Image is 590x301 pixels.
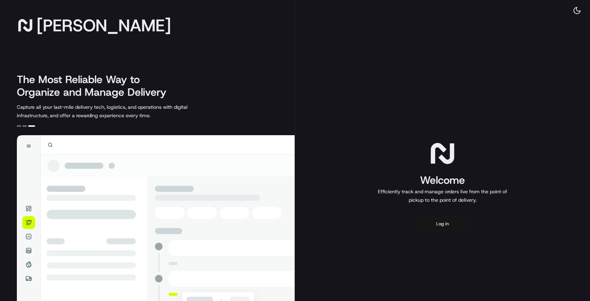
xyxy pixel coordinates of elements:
span: [PERSON_NAME] [37,18,171,32]
h1: Welcome [375,173,510,187]
button: Log in [414,215,471,232]
h2: The Most Reliable Way to Organize and Manage Delivery [17,73,174,99]
p: Efficiently track and manage orders live from the point of pickup to the point of delivery. [375,187,510,204]
p: Capture all your last-mile delivery tech, logistics, and operations with digital infrastructure, ... [17,103,219,120]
